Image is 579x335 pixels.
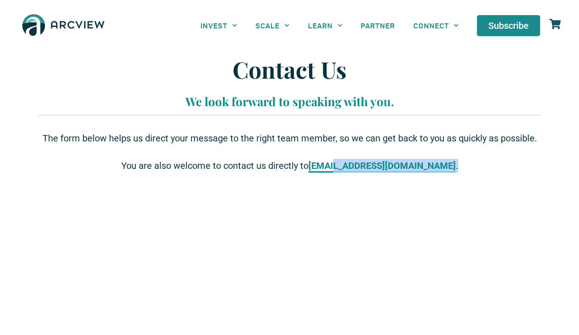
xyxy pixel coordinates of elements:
p: You are also welcome to contact us directly to . [43,159,537,173]
p: We look forward to speaking with you. [43,92,537,110]
a: PARTNER [352,15,404,36]
h1: Contact Us [43,56,537,83]
a: [EMAIL_ADDRESS][DOMAIN_NAME] [308,160,456,173]
a: Subscribe [477,15,540,36]
a: LEARN [299,15,352,36]
span: Subscribe [488,21,529,30]
a: SCALE [246,15,298,36]
span: The form below helps us direct your message to the right team member, so we can get back to you a... [43,133,537,144]
nav: Menu [191,15,468,36]
strong: [EMAIL_ADDRESS][DOMAIN_NAME] [308,160,456,171]
a: CONNECT [404,15,468,36]
a: INVEST [191,15,246,36]
img: The Arcview Group [18,9,108,42]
